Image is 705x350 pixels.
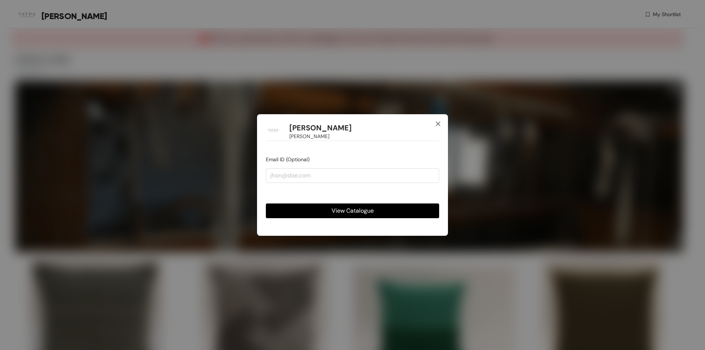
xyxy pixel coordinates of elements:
img: Buyer Portal [266,123,281,138]
span: Email ID (Optional) [266,156,310,163]
button: Close [428,114,448,134]
span: View Catalogue [332,206,374,215]
input: jhon@doe.com [266,168,439,183]
span: close [435,121,441,127]
button: View Catalogue [266,203,439,218]
span: [PERSON_NAME] [289,132,329,140]
h1: [PERSON_NAME] [289,123,352,133]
